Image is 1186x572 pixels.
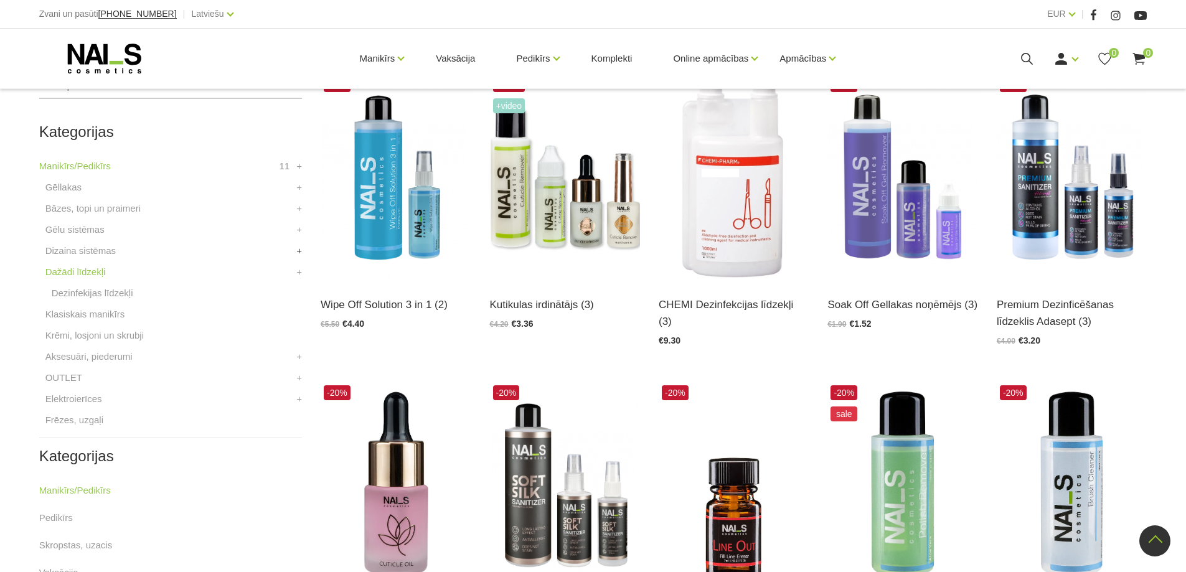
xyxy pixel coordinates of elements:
[39,510,73,525] a: Pedikīrs
[659,296,809,330] a: CHEMI Dezinfekcijas līdzekļi (3)
[39,448,302,464] h2: Kategorijas
[342,319,364,329] span: €4.40
[279,159,289,174] span: 11
[426,29,485,88] a: Vaksācija
[45,349,133,364] a: Aksesuāri, piederumi
[296,222,302,237] a: +
[827,320,846,329] span: €1.90
[192,6,224,21] a: Latviešu
[1019,335,1040,345] span: €3.20
[45,370,82,385] a: OUTLET
[45,328,144,343] a: Krēmi, losjoni un skrubji
[324,385,351,400] span: -20%
[997,296,1147,330] a: Premium Dezinficēšanas līdzeklis Adasept (3)
[1109,48,1119,58] span: 0
[997,74,1147,281] img: Pielietošanas sfēra profesionālai lietošanai: Medicīnisks līdzeklis paredzēts roku un virsmu dezi...
[296,159,302,174] a: +
[45,391,102,406] a: Elektroierīces
[1047,6,1066,21] a: EUR
[39,159,111,174] a: Manikīrs/Pedikīrs
[659,335,680,345] span: €9.30
[1143,48,1153,58] span: 0
[1081,6,1084,22] span: |
[1131,51,1147,67] a: 0
[321,320,339,329] span: €5.50
[321,74,471,281] img: Līdzeklis “trīs vienā“ - paredzēts dabīgā naga attaukošanai un dehidrācijai, gela un gellaku lipī...
[827,74,977,281] img: Profesionāls šķīdums gellakas un citu “soak off” produktu ātrai noņemšanai.Nesausina rokas.Tilpum...
[516,34,550,83] a: Pedikīrs
[52,286,133,301] a: Dezinfekijas līdzekļi
[490,74,640,281] img: Līdzeklis kutikulas mīkstināšanai un irdināšanai vien pāris sekunžu laikā. Ideāli piemērots kutik...
[45,180,82,195] a: Gēllakas
[512,319,534,329] span: €3.36
[493,98,525,113] span: +Video
[659,74,809,281] img: STERISEPT INSTRU 1L (SPORICĪDS)Sporicīds instrumentu dezinfekcijas un mazgāšanas līdzeklis invent...
[673,34,748,83] a: Online apmācības
[849,319,871,329] span: €1.52
[296,180,302,195] a: +
[779,34,826,83] a: Apmācības
[45,265,106,279] a: Dažādi līdzekļi
[98,9,177,19] a: [PHONE_NUMBER]
[296,201,302,216] a: +
[1000,385,1027,400] span: -20%
[662,385,689,400] span: -20%
[1097,51,1113,67] a: 0
[360,34,395,83] a: Manikīrs
[45,413,103,428] a: Frēzes, uzgaļi
[296,265,302,279] a: +
[490,320,509,329] span: €4.20
[39,124,302,140] h2: Kategorijas
[183,6,186,22] span: |
[831,406,857,421] span: sale
[321,296,471,313] a: Wipe Off Solution 3 in 1 (2)
[45,243,116,258] a: Dizaina sistēmas
[39,538,113,553] a: Skropstas, uzacis
[39,483,111,498] a: Manikīrs/Pedikīrs
[827,296,977,313] a: Soak Off Gellakas noņēmējs (3)
[831,385,857,400] span: -20%
[39,6,177,22] div: Zvani un pasūti
[45,307,125,322] a: Klasiskais manikīrs
[296,243,302,258] a: +
[493,385,520,400] span: -20%
[490,296,640,313] a: Kutikulas irdinātājs (3)
[296,391,302,406] a: +
[581,29,642,88] a: Komplekti
[296,370,302,385] a: +
[45,222,105,237] a: Gēlu sistēmas
[997,337,1015,345] span: €4.00
[296,349,302,364] a: +
[45,201,141,216] a: Bāzes, topi un praimeri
